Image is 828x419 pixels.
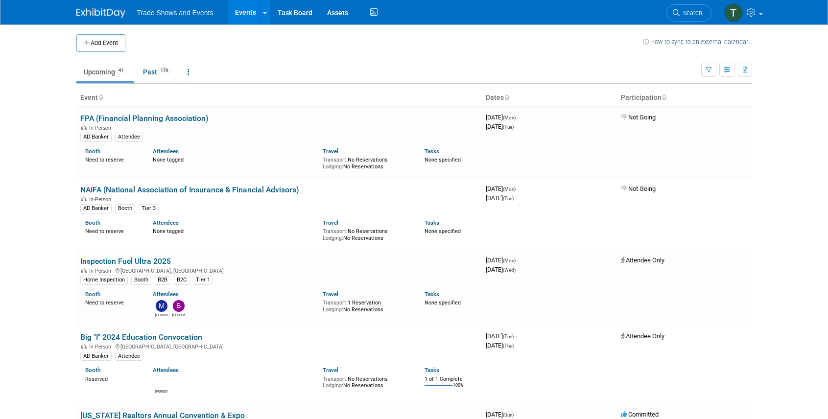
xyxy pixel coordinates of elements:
a: Travel [323,148,338,155]
span: - [517,185,519,192]
div: [GEOGRAPHIC_DATA], [GEOGRAPHIC_DATA] [80,266,478,274]
div: No Reservations No Reservations [323,226,410,241]
span: In-Person [89,344,114,350]
span: Not Going [621,185,656,192]
div: None tagged [153,226,315,235]
a: Tasks [425,367,439,373]
span: (Tue) [503,334,514,339]
span: (Mon) [503,115,516,120]
span: Trade Shows and Events [137,9,213,17]
a: Tasks [425,291,439,298]
div: AD Banker [80,204,112,213]
a: Attendees [153,367,179,373]
a: Upcoming41 [76,63,134,81]
img: ExhibitDay [76,8,125,18]
span: Transport: [323,228,348,234]
span: (Tue) [503,196,514,201]
a: Booth [85,148,100,155]
div: Tier 3 [139,204,159,213]
div: None tagged [153,155,315,163]
span: Transport: [323,376,348,382]
div: [GEOGRAPHIC_DATA], [GEOGRAPHIC_DATA] [80,342,478,350]
a: Sort by Start Date [504,93,509,101]
img: Tiff Wagner [724,3,743,22]
th: Dates [482,90,617,106]
a: Booth [85,219,100,226]
span: 179 [158,67,171,74]
a: Attendees [153,219,179,226]
span: Lodging: [323,163,343,170]
a: Inspection Fuel Ultra 2025 [80,256,171,266]
a: Travel [323,219,338,226]
div: No Reservations No Reservations [323,374,410,389]
span: [DATE] [486,123,514,130]
div: 1 Reservation No Reservations [323,298,410,313]
div: Tier 1 [193,276,213,284]
img: Michael Cardillo [156,300,167,312]
div: No Reservations No Reservations [323,155,410,170]
div: AD Banker [80,133,112,141]
span: Committed [621,411,659,418]
span: In-Person [89,196,114,203]
img: In-Person Event [81,268,87,273]
a: Sort by Event Name [98,93,103,101]
span: [DATE] [486,194,514,202]
span: [DATE] [486,185,519,192]
span: - [515,411,517,418]
span: Attendee Only [621,332,664,340]
img: In-Person Event [81,344,87,349]
a: Booth [85,291,100,298]
div: AD Banker [80,352,112,361]
a: How to sync to an external calendar... [643,38,752,46]
a: Past179 [136,63,178,81]
span: [DATE] [486,411,517,418]
div: Attendee [115,133,143,141]
span: Lodging: [323,306,343,313]
span: (Mon) [503,186,516,192]
span: Search [680,9,702,17]
div: Nick McCoy [155,388,167,394]
div: B2B [155,276,170,284]
a: Tasks [425,148,439,155]
span: Attendee Only [621,256,664,264]
span: - [517,114,519,121]
a: Travel [323,291,338,298]
span: 41 [116,67,126,74]
a: Attendees [153,291,179,298]
span: Transport: [323,300,348,306]
span: - [515,332,517,340]
img: Nick McCoy [156,376,167,388]
span: (Mon) [503,258,516,263]
a: Attendees [153,148,179,155]
a: Travel [323,367,338,373]
div: Need to reserve [85,155,139,163]
td: 100% [453,383,464,396]
span: [DATE] [486,114,519,121]
span: Transport: [323,157,348,163]
img: In-Person Event [81,125,87,130]
span: None specified [425,300,461,306]
a: Tasks [425,219,439,226]
div: Booth [131,276,151,284]
div: Booth [115,204,135,213]
a: Sort by Participation Type [662,93,666,101]
span: [DATE] [486,266,516,273]
div: Reserved [85,374,139,383]
div: Need to reserve [85,298,139,306]
th: Event [76,90,482,106]
div: Bobby DeSpain [172,312,185,318]
div: Need to reserve [85,226,139,235]
span: Lodging: [323,382,343,389]
div: Home Inspection [80,276,128,284]
span: Lodging: [323,235,343,241]
a: Search [666,4,711,22]
div: B2C [174,276,189,284]
a: Booth [85,367,100,373]
span: In-Person [89,268,114,274]
span: (Sun) [503,412,514,418]
a: Big "I" 2024 Education Convocation [80,332,202,342]
a: FPA (Financial Planning Association) [80,114,209,123]
span: [DATE] [486,342,514,349]
div: Attendee [115,352,143,361]
span: (Tue) [503,124,514,130]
